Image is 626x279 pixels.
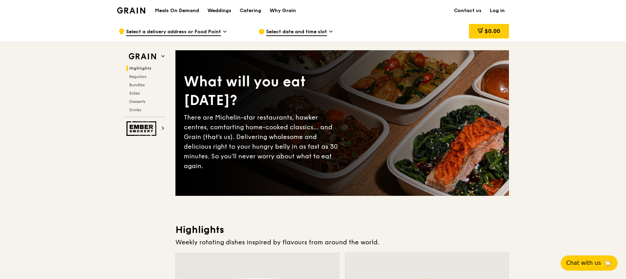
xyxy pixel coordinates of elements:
span: Chat with us [566,259,601,267]
div: There are Michelin-star restaurants, hawker centres, comforting home-cooked classics… and Grain (... [184,113,342,171]
span: $0.00 [485,28,500,34]
h3: Highlights [175,224,509,236]
img: Grain web logo [126,50,158,63]
span: Highlights [129,66,151,71]
span: Select a delivery address or Food Point [126,28,221,36]
div: Weekly rotating dishes inspired by flavours from around the world. [175,237,509,247]
div: Weddings [207,0,231,21]
span: Drinks [129,107,141,112]
span: Select date and time slot [266,28,327,36]
div: Catering [240,0,261,21]
a: Why Grain [265,0,300,21]
a: Catering [236,0,265,21]
span: Desserts [129,99,145,104]
a: Contact us [450,0,486,21]
button: Chat with us🦙 [561,255,618,271]
span: 🦙 [604,259,612,267]
span: Regulars [129,74,146,79]
a: Weddings [203,0,236,21]
div: What will you eat [DATE]? [184,72,342,110]
img: Grain [117,7,145,14]
h1: Meals On Demand [155,7,199,14]
span: Sides [129,91,140,96]
span: Bundles [129,82,145,87]
img: Ember Smokery web logo [126,121,158,136]
a: Log in [486,0,509,21]
div: Why Grain [270,0,296,21]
